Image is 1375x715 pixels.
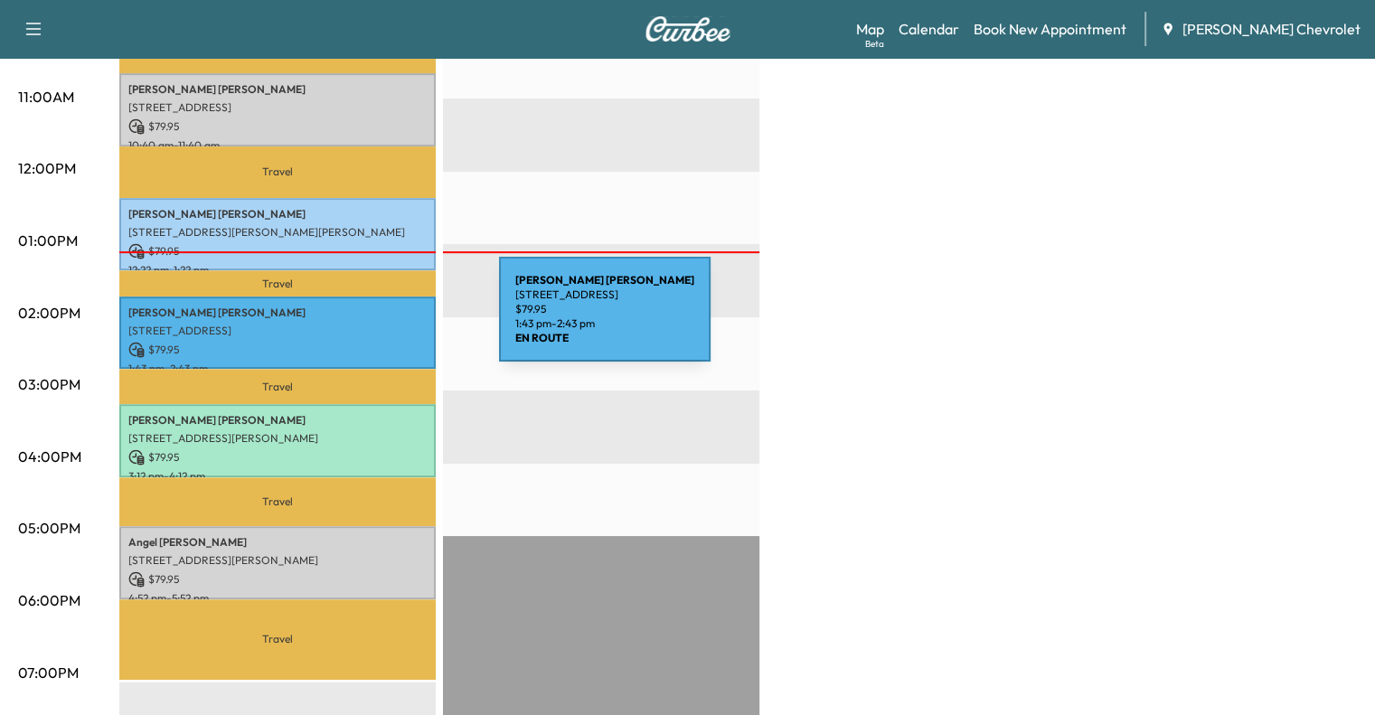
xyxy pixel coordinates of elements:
[974,18,1126,40] a: Book New Appointment
[856,18,884,40] a: MapBeta
[128,362,427,376] p: 1:43 pm - 2:43 pm
[128,324,427,338] p: [STREET_ADDRESS]
[899,18,959,40] a: Calendar
[119,477,436,526] p: Travel
[128,571,427,588] p: $ 79.95
[128,225,427,240] p: [STREET_ADDRESS][PERSON_NAME][PERSON_NAME]
[119,369,436,404] p: Travel
[128,431,427,446] p: [STREET_ADDRESS][PERSON_NAME]
[119,599,436,680] p: Travel
[128,306,427,320] p: [PERSON_NAME] [PERSON_NAME]
[18,589,80,611] p: 06:00PM
[18,662,79,683] p: 07:00PM
[1182,18,1361,40] span: [PERSON_NAME] Chevrolet
[18,446,81,467] p: 04:00PM
[128,138,427,153] p: 10:40 am - 11:40 am
[128,413,427,428] p: [PERSON_NAME] [PERSON_NAME]
[18,517,80,539] p: 05:00PM
[128,342,427,358] p: $ 79.95
[128,207,427,221] p: [PERSON_NAME] [PERSON_NAME]
[18,230,78,251] p: 01:00PM
[18,302,80,324] p: 02:00PM
[119,146,436,198] p: Travel
[128,449,427,466] p: $ 79.95
[645,16,731,42] img: Curbee Logo
[128,243,427,259] p: $ 79.95
[18,373,80,395] p: 03:00PM
[128,263,427,278] p: 12:22 pm - 1:22 pm
[128,82,427,97] p: [PERSON_NAME] [PERSON_NAME]
[128,100,427,115] p: [STREET_ADDRESS]
[18,157,76,179] p: 12:00PM
[128,553,427,568] p: [STREET_ADDRESS][PERSON_NAME]
[128,535,427,550] p: Angel [PERSON_NAME]
[865,37,884,51] div: Beta
[128,469,427,484] p: 3:12 pm - 4:12 pm
[18,86,74,108] p: 11:00AM
[128,591,427,606] p: 4:52 pm - 5:52 pm
[119,270,436,296] p: Travel
[128,118,427,135] p: $ 79.95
